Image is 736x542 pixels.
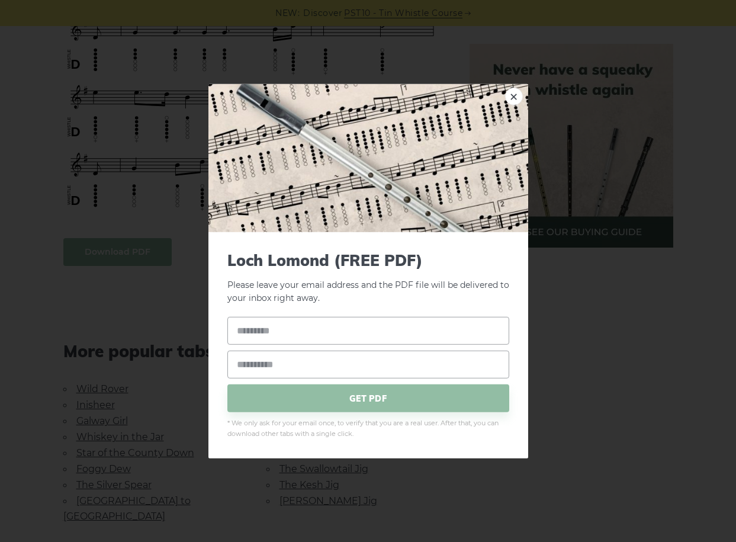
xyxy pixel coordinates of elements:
[505,87,523,105] a: ×
[208,84,528,232] img: Tin Whistle Tab Preview
[227,418,509,440] span: * We only ask for your email once, to verify that you are a real user. After that, you can downlo...
[227,251,509,269] span: Loch Lomond (FREE PDF)
[227,384,509,412] span: GET PDF
[227,251,509,305] p: Please leave your email address and the PDF file will be delivered to your inbox right away.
